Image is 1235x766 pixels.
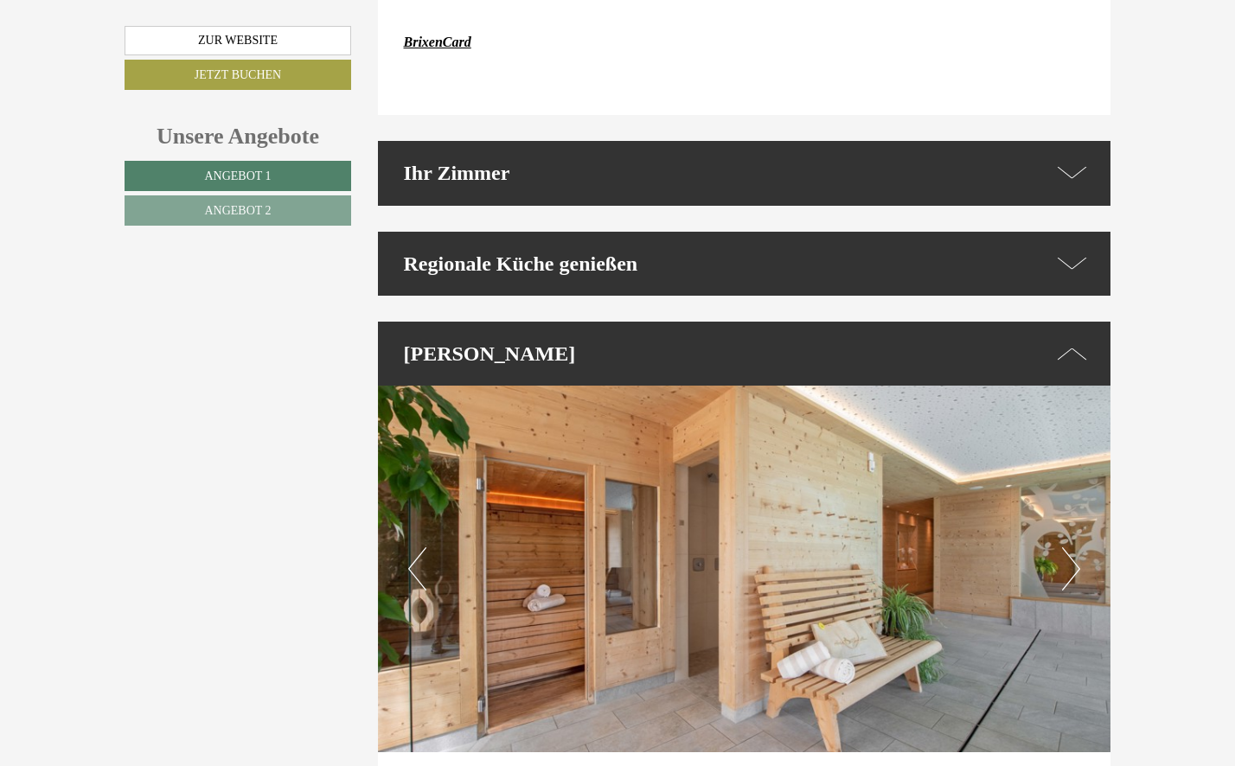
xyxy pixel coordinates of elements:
[378,232,1111,296] div: Regionale Küche genießen
[204,204,271,217] span: Angebot 2
[1062,547,1080,590] button: Next
[204,169,271,182] span: Angebot 1
[125,26,351,55] a: Zur Website
[125,120,351,152] div: Unsere Angebote
[408,547,426,590] button: Previous
[378,322,1111,386] div: [PERSON_NAME]
[404,35,471,49] a: BrixenCard
[125,60,351,90] a: Jetzt buchen
[378,141,1111,205] div: Ihr Zimmer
